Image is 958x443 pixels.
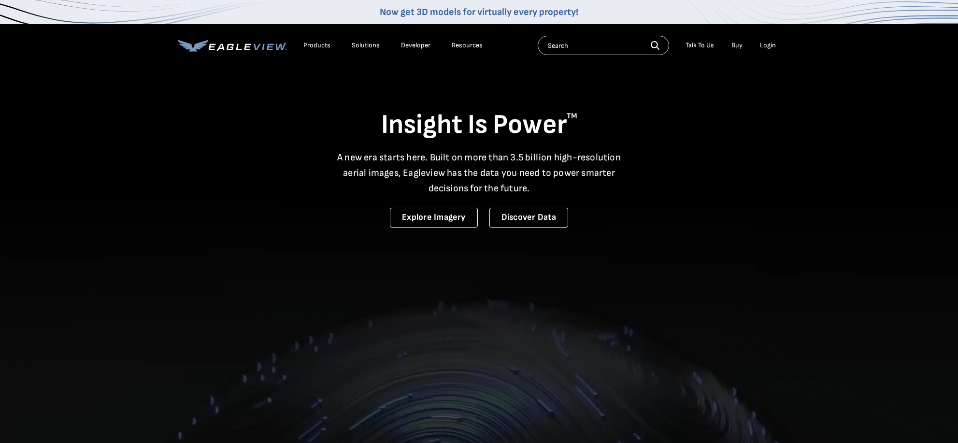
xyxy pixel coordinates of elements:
[538,36,669,55] input: Search
[489,208,568,228] a: Discover Data
[178,108,781,142] h1: Insight Is Power
[760,41,776,50] div: Login
[686,41,714,50] div: Talk To Us
[390,208,478,228] a: Explore Imagery
[352,41,380,50] div: Solutions
[567,112,577,121] sup: TM
[452,41,483,50] div: Resources
[731,41,743,50] a: Buy
[380,6,578,18] a: Now get 3D models for virtually every property!
[303,41,330,50] div: Products
[331,150,627,196] p: A new era starts here. Built on more than 3.5 billion high-resolution aerial images, Eagleview ha...
[401,41,430,50] a: Developer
